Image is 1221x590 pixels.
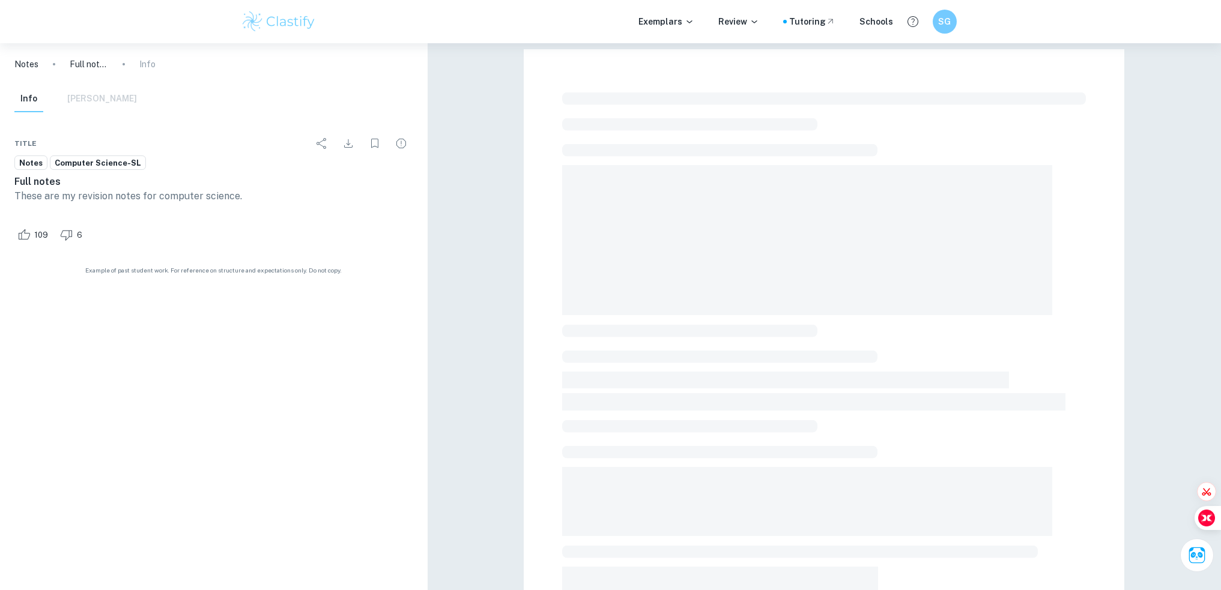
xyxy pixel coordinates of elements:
div: Bookmark [363,131,387,155]
p: Exemplars [638,15,694,28]
img: Clastify logo [241,10,317,34]
p: These are my revision notes for computer science. [14,189,413,203]
h6: Full notes [14,175,413,189]
a: Tutoring [789,15,835,28]
div: Dislike [57,225,89,244]
span: Example of past student work. For reference on structure and expectations only. Do not copy. [14,266,413,275]
p: Review [718,15,759,28]
h6: SG [938,15,951,28]
span: Title [14,138,37,149]
p: Info [139,58,156,71]
span: Computer Science-SL [50,157,145,169]
button: Help and Feedback [903,11,923,32]
a: Computer Science-SL [50,155,146,170]
a: Schools [859,15,893,28]
a: Notes [14,58,38,71]
div: Like [14,225,55,244]
span: Notes [15,157,47,169]
button: Ask Clai [1180,538,1214,572]
p: Full notes [70,58,108,71]
button: SG [933,10,957,34]
span: 6 [70,229,89,241]
div: Report issue [389,131,413,155]
button: Info [14,86,43,112]
div: Share [310,131,334,155]
a: Notes [14,155,47,170]
span: 109 [28,229,55,241]
div: Download [336,131,360,155]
